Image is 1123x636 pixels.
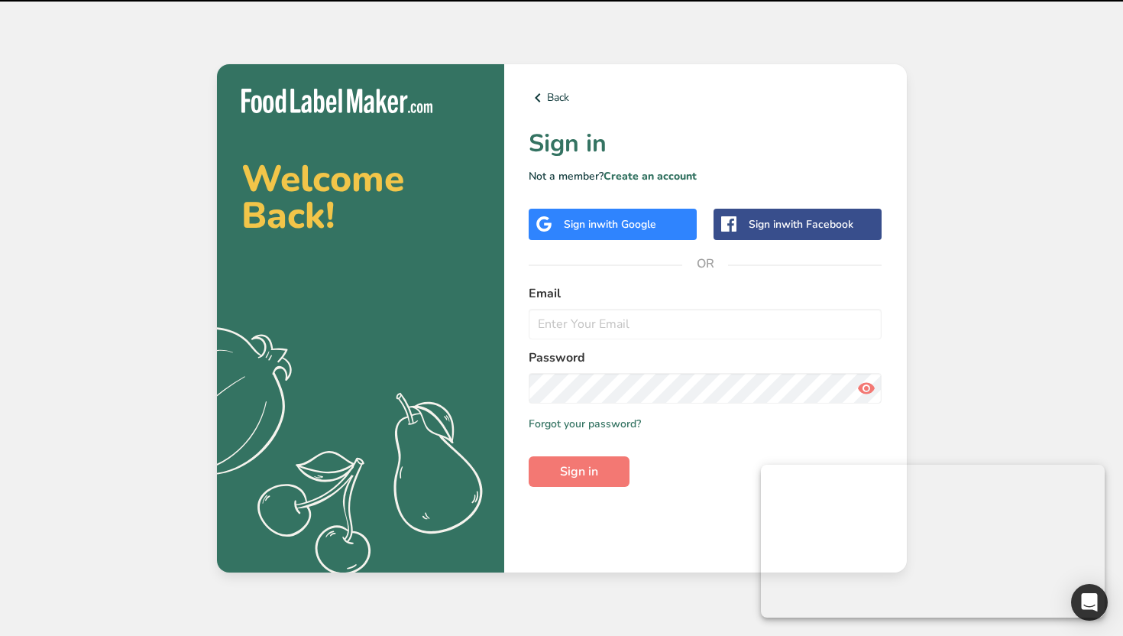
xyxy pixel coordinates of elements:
label: Email [529,284,882,303]
a: Back [529,89,882,107]
img: Food Label Maker [241,89,432,114]
h1: Sign in [529,125,882,162]
div: Sign in [749,216,853,232]
span: Sign in [560,462,598,481]
div: Sign in [564,216,656,232]
p: Not a member? [529,168,882,184]
span: with Facebook [782,217,853,232]
button: Sign in [529,456,629,487]
label: Password [529,349,882,367]
h2: Welcome Back! [241,161,480,234]
input: Enter Your Email [529,309,882,339]
a: Create an account [604,169,697,183]
span: with Google [597,217,656,232]
span: OR [682,241,728,287]
a: Forgot your password? [529,416,641,432]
